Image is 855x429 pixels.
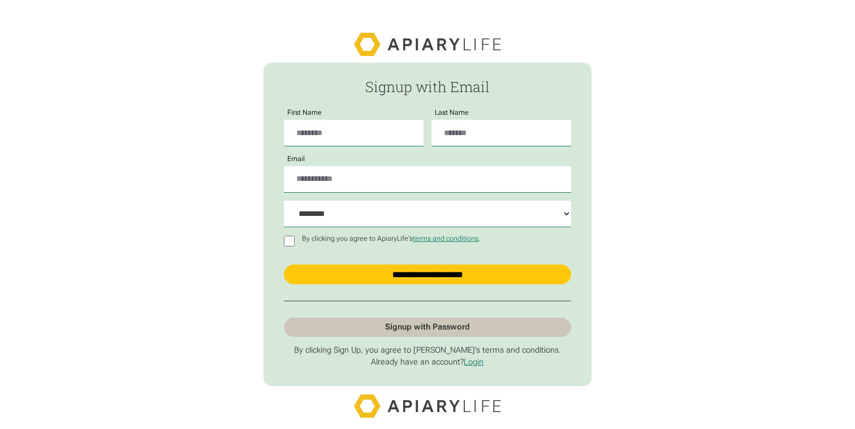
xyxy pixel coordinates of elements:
[464,357,483,367] a: Login
[284,109,325,117] label: First Name
[413,235,478,242] a: terms and conditions
[284,357,571,367] p: Already have an account?
[284,79,571,95] h2: Signup with Email
[284,318,571,337] a: Signup with Password
[284,155,308,163] label: Email
[299,235,484,243] p: By clicking you agree to ApiaryLife's .
[264,63,591,386] form: Passwordless Signup
[431,109,472,117] label: Last Name
[284,345,571,356] p: By clicking Sign Up, you agree to [PERSON_NAME]’s terms and conditions.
